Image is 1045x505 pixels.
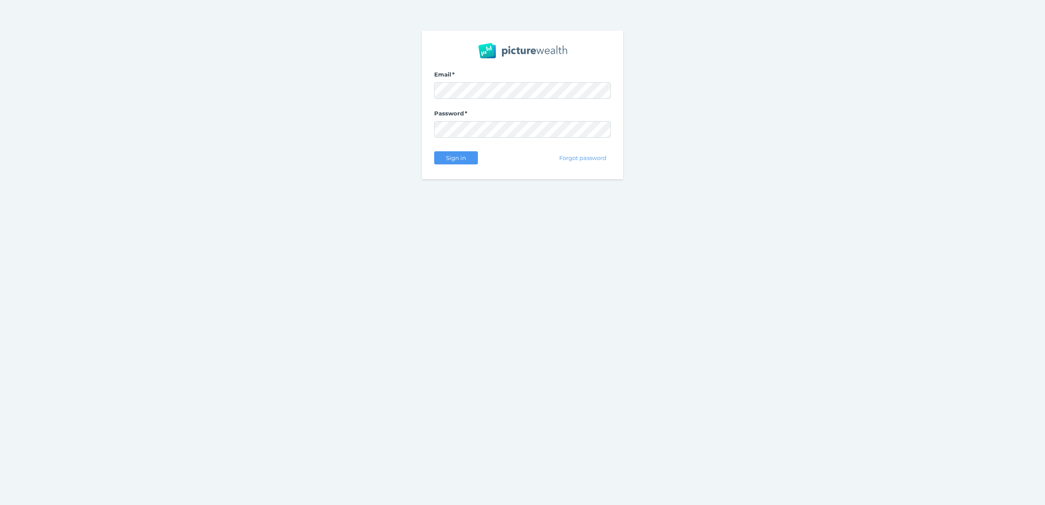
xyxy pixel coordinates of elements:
img: PW [478,43,567,59]
button: Sign in [434,151,478,164]
button: Forgot password [555,151,611,164]
label: Password [434,110,611,121]
span: Sign in [442,154,470,161]
span: Forgot password [556,154,610,161]
label: Email [434,71,611,82]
